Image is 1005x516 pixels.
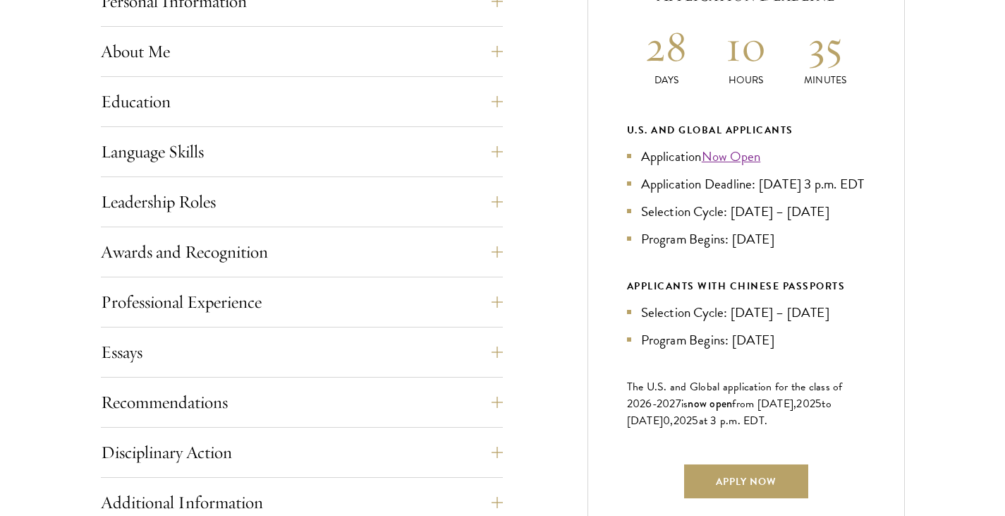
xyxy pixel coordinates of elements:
[627,229,865,249] li: Program Begins: [DATE]
[663,412,670,429] span: 0
[706,73,786,88] p: Hours
[674,412,693,429] span: 202
[101,335,503,369] button: Essays
[627,395,832,429] span: to [DATE]
[692,412,698,429] span: 5
[101,135,503,169] button: Language Skills
[627,330,865,350] li: Program Begins: [DATE]
[627,277,865,295] div: APPLICANTS WITH CHINESE PASSPORTS
[101,35,503,68] button: About Me
[670,412,673,429] span: ,
[101,85,503,119] button: Education
[684,464,808,498] a: Apply Now
[627,121,865,139] div: U.S. and Global Applicants
[815,395,822,412] span: 5
[101,436,503,469] button: Disciplinary Action
[645,395,652,412] span: 6
[786,20,865,73] h2: 35
[101,235,503,269] button: Awards and Recognition
[627,378,843,412] span: The U.S. and Global application for the class of 202
[706,20,786,73] h2: 10
[627,174,865,194] li: Application Deadline: [DATE] 3 p.m. EDT
[786,73,865,88] p: Minutes
[101,385,503,419] button: Recommendations
[627,20,707,73] h2: 28
[732,395,796,412] span: from [DATE],
[796,395,815,412] span: 202
[681,395,688,412] span: is
[688,395,732,412] span: now open
[627,302,865,323] li: Selection Cycle: [DATE] – [DATE]
[101,185,503,219] button: Leadership Roles
[627,201,865,222] li: Selection Cycle: [DATE] – [DATE]
[702,146,761,167] a: Now Open
[627,73,707,88] p: Days
[652,395,676,412] span: -202
[627,146,865,167] li: Application
[676,395,681,412] span: 7
[699,412,768,429] span: at 3 p.m. EDT.
[101,285,503,319] button: Professional Experience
